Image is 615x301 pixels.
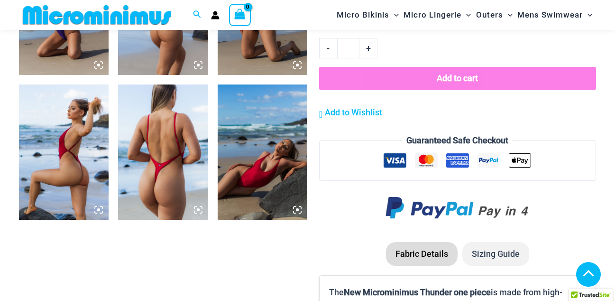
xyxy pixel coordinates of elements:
[401,3,473,27] a: Micro LingerieMenu ToggleMenu Toggle
[389,3,399,27] span: Menu Toggle
[229,4,251,26] a: View Shopping Cart, empty
[319,105,382,120] a: Add to Wishlist
[337,38,359,58] input: Product quantity
[118,85,208,219] img: Thunder Burnt Red 8931 One piece
[403,133,512,148] legend: Guaranteed Safe Checkout
[337,3,389,27] span: Micro Bikinis
[583,3,592,27] span: Menu Toggle
[211,11,220,19] a: Account icon link
[515,3,595,27] a: Mens SwimwearMenu ToggleMenu Toggle
[19,85,109,219] img: Thunder Burnt Red 8931 One piece
[218,85,307,219] img: Thunder Burnt Red 8931 One piece
[461,3,471,27] span: Menu Toggle
[517,3,583,27] span: Mens Swimwear
[476,3,503,27] span: Outers
[503,3,513,27] span: Menu Toggle
[462,242,529,266] li: Sizing Guide
[474,3,515,27] a: OutersMenu ToggleMenu Toggle
[319,38,337,58] a: -
[193,9,202,21] a: Search icon link
[344,287,491,297] b: New Microminimus Thunder one piece
[319,67,596,90] button: Add to cart
[334,3,401,27] a: Micro BikinisMenu ToggleMenu Toggle
[404,3,461,27] span: Micro Lingerie
[386,242,458,266] li: Fabric Details
[359,38,377,58] a: +
[19,4,175,26] img: MM SHOP LOGO FLAT
[325,107,382,117] span: Add to Wishlist
[333,1,596,28] nav: Site Navigation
